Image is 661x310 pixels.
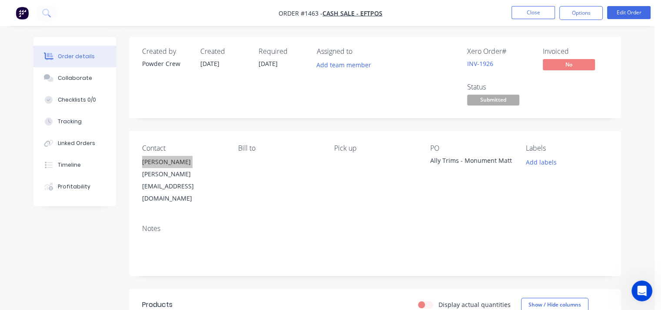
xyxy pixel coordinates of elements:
[467,47,532,56] div: Xero Order #
[467,95,519,108] button: Submitted
[58,118,82,125] div: Tracking
[438,300,511,309] label: Display actual quantities
[526,144,608,152] div: Labels
[33,89,116,111] button: Checklists 0/0
[467,59,493,68] a: INV-1926
[317,59,376,71] button: Add team member
[512,6,555,19] button: Close
[58,139,95,147] div: Linked Orders
[142,59,190,68] div: Powder Crew
[58,74,92,82] div: Collaborate
[33,46,116,67] button: Order details
[317,47,404,56] div: Assigned to
[33,154,116,176] button: Timeline
[430,144,512,152] div: PO
[142,47,190,56] div: Created by
[33,176,116,198] button: Profitability
[259,59,278,68] span: [DATE]
[200,59,219,68] span: [DATE]
[430,156,512,168] div: Ally Trims - Monument Matt
[33,67,116,89] button: Collaborate
[322,9,382,17] a: Cash Sale - EFTPOS
[58,183,90,191] div: Profitability
[279,9,322,17] span: Order #1463 -
[467,83,532,91] div: Status
[33,111,116,132] button: Tracking
[521,156,561,168] button: Add labels
[467,95,519,106] span: Submitted
[142,300,173,310] div: Products
[58,53,95,60] div: Order details
[142,156,224,204] div: [PERSON_NAME][PERSON_NAME][EMAIL_ADDRESS][DOMAIN_NAME]
[142,144,224,152] div: Contact
[631,280,652,301] iframe: Intercom live chat
[543,47,608,56] div: Invoiced
[200,47,248,56] div: Created
[142,168,224,204] div: [PERSON_NAME][EMAIL_ADDRESS][DOMAIN_NAME]
[312,59,376,71] button: Add team member
[33,132,116,154] button: Linked Orders
[559,6,603,20] button: Options
[16,7,29,20] img: Factory
[58,96,96,104] div: Checklists 0/0
[142,156,224,168] div: [PERSON_NAME]
[259,47,306,56] div: Required
[607,6,651,19] button: Edit Order
[543,59,595,70] span: No
[334,144,416,152] div: Pick up
[58,161,81,169] div: Timeline
[238,144,320,152] div: Bill to
[142,224,608,233] div: Notes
